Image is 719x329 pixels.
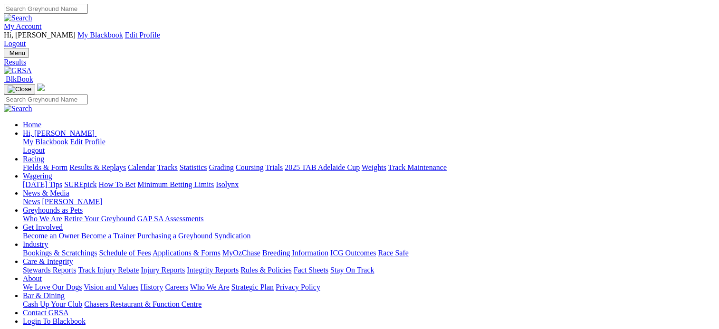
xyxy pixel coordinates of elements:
a: Stewards Reports [23,266,76,274]
a: BlkBook [4,75,33,83]
a: Tracks [157,163,178,171]
img: logo-grsa-white.png [37,84,45,91]
a: Trials [265,163,283,171]
a: Hi, [PERSON_NAME] [23,129,96,137]
a: Who We Are [23,215,62,223]
a: Bookings & Scratchings [23,249,97,257]
a: My Blackbook [23,138,68,146]
a: Race Safe [378,249,408,257]
a: We Love Our Dogs [23,283,82,291]
a: Schedule of Fees [99,249,151,257]
div: Get Involved [23,232,715,240]
a: Bar & Dining [23,291,65,300]
div: News & Media [23,197,715,206]
a: Statistics [180,163,207,171]
img: GRSA [4,66,32,75]
a: Breeding Information [262,249,328,257]
div: About [23,283,715,291]
a: Wagering [23,172,52,180]
a: Purchasing a Greyhound [137,232,212,240]
a: Who We Are [190,283,230,291]
div: Wagering [23,180,715,189]
img: Search [4,14,32,22]
a: Become a Trainer [81,232,135,240]
a: Track Injury Rebate [78,266,139,274]
a: News & Media [23,189,69,197]
a: Industry [23,240,48,248]
a: [DATE] Tips [23,180,62,188]
a: Edit Profile [70,138,105,146]
img: Close [8,85,31,93]
a: Vision and Values [84,283,138,291]
a: Track Maintenance [388,163,447,171]
a: Isolynx [216,180,239,188]
div: Hi, [PERSON_NAME] [23,138,715,155]
input: Search [4,94,88,104]
a: Rules & Policies [240,266,292,274]
a: Strategic Plan [231,283,274,291]
span: BlkBook [6,75,33,83]
img: Search [4,104,32,113]
a: Weights [362,163,386,171]
span: Menu [10,49,25,56]
button: Toggle navigation [4,84,35,94]
span: Hi, [PERSON_NAME] [4,31,76,39]
a: Results [4,58,715,66]
div: Industry [23,249,715,257]
a: MyOzChase [222,249,260,257]
a: Care & Integrity [23,257,73,265]
a: Calendar [128,163,155,171]
div: Bar & Dining [23,300,715,309]
div: Care & Integrity [23,266,715,274]
a: Become an Owner [23,232,79,240]
a: About [23,274,42,282]
a: History [140,283,163,291]
a: Minimum Betting Limits [137,180,214,188]
button: Toggle navigation [4,48,29,58]
a: Chasers Restaurant & Function Centre [84,300,201,308]
a: Privacy Policy [276,283,320,291]
a: Careers [165,283,188,291]
a: Applications & Forms [153,249,220,257]
a: Edit Profile [125,31,160,39]
a: ICG Outcomes [330,249,376,257]
a: Fact Sheets [294,266,328,274]
div: Greyhounds as Pets [23,215,715,223]
a: [PERSON_NAME] [42,197,102,206]
div: Racing [23,163,715,172]
a: Fields & Form [23,163,67,171]
a: Stay On Track [330,266,374,274]
a: Integrity Reports [187,266,239,274]
a: Coursing [236,163,264,171]
a: Injury Reports [141,266,185,274]
a: Cash Up Your Club [23,300,82,308]
a: Logout [23,146,45,154]
a: Greyhounds as Pets [23,206,83,214]
a: Results & Replays [69,163,126,171]
a: How To Bet [99,180,136,188]
a: 2025 TAB Adelaide Cup [285,163,360,171]
a: Retire Your Greyhound [64,215,135,223]
a: Login To Blackbook [23,317,86,325]
a: Syndication [214,232,250,240]
a: News [23,197,40,206]
a: Grading [209,163,234,171]
span: Hi, [PERSON_NAME] [23,129,95,137]
a: Contact GRSA [23,309,68,317]
a: My Blackbook [77,31,123,39]
a: Get Involved [23,223,63,231]
a: My Account [4,22,42,30]
a: Logout [4,39,26,47]
a: GAP SA Assessments [137,215,204,223]
input: Search [4,4,88,14]
div: My Account [4,31,715,48]
a: Racing [23,155,44,163]
a: SUREpick [64,180,96,188]
a: Home [23,121,41,129]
